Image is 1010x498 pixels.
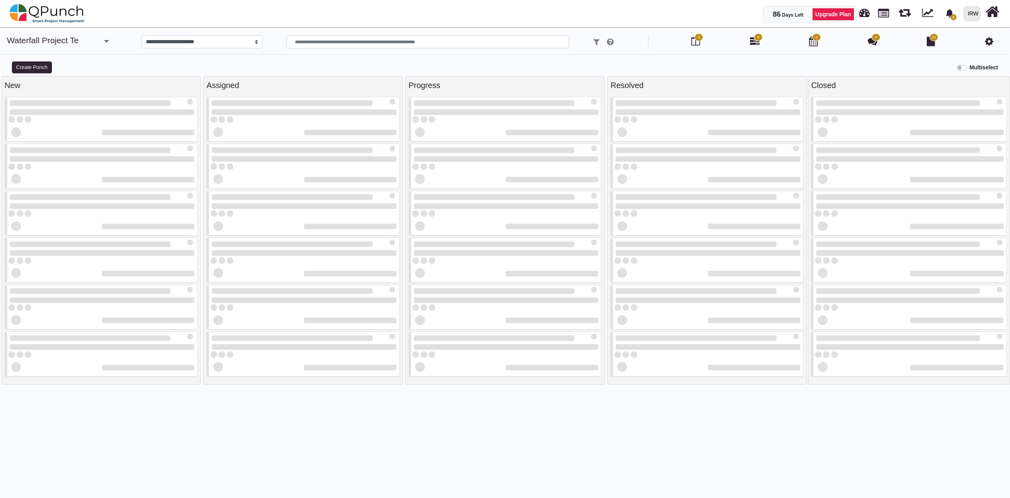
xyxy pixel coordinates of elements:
div: Assigned [207,79,400,91]
i: Gantt [750,36,759,46]
a: bell fill1 [941,0,960,25]
i: e.g: punch or !ticket or &category or #label or @username or $priority or *iteration or ^addition... [607,38,614,46]
span: 0 [698,35,700,40]
b: Multiselect [970,64,998,71]
span: 0 [875,35,877,40]
span: 0 [816,35,818,40]
span: Releases [899,4,911,17]
svg: bell fill [945,9,954,17]
img: qpunch-sp.fa6292f.png [10,2,84,25]
a: Waterfall Project Te [7,36,79,45]
span: 86 [773,10,780,18]
div: Progress [409,79,602,91]
div: Resolved [610,79,803,91]
i: Punch Discussion [868,36,877,46]
span: 12 [932,35,936,40]
div: New [5,79,198,91]
span: Days Left [782,12,803,18]
span: Projects [878,5,889,17]
a: 0 [750,40,759,46]
div: Closed [811,79,1007,91]
div: Dynamic Report [918,0,941,27]
i: Board [691,36,700,46]
span: Dashboard [859,5,870,17]
i: Document Library [927,36,935,46]
span: 1 [951,14,956,20]
i: Calendar [809,36,818,46]
div: IRW [968,7,979,21]
a: Upgrade Plan [812,8,854,21]
i: Home [985,4,999,19]
button: Create Punch [12,61,52,73]
span: 0 [757,35,759,40]
a: IRW [960,0,984,27]
div: Notification [943,6,956,20]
